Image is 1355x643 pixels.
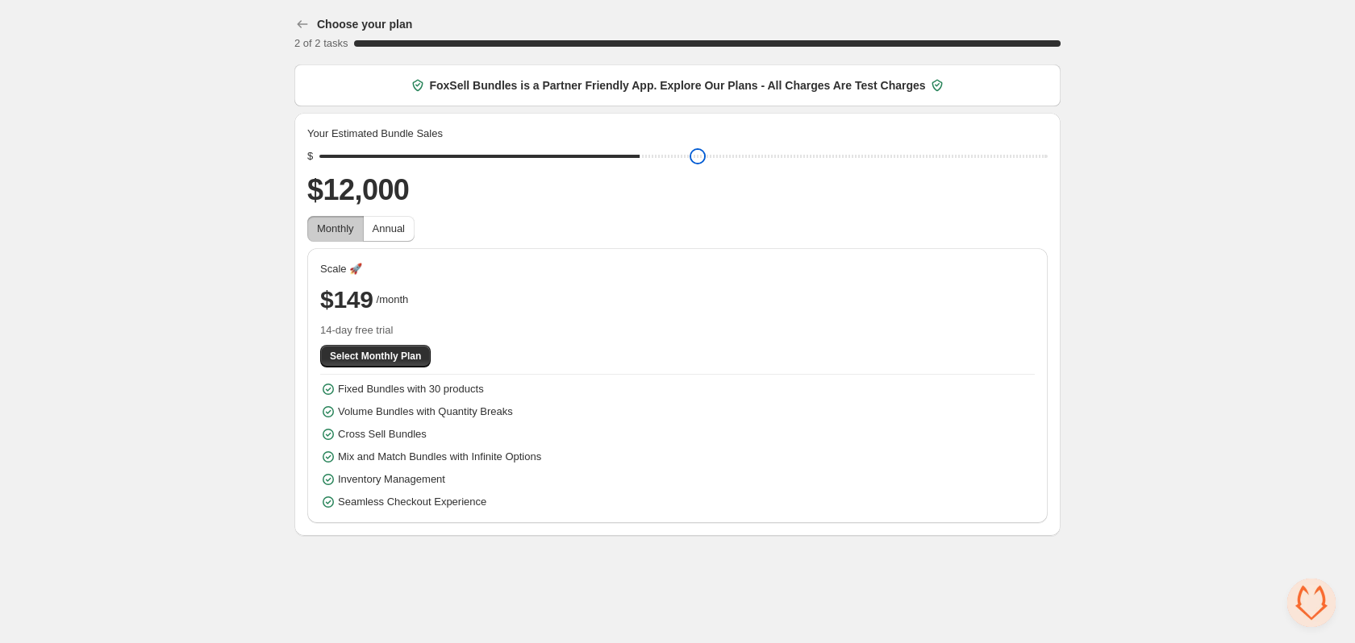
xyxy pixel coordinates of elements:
h3: Choose your plan [317,16,412,32]
button: Annual [363,216,415,242]
div: Open chat [1287,579,1336,627]
span: Scale 🚀 [320,261,362,277]
span: Seamless Checkout Experience [338,494,486,510]
span: Annual [373,222,405,234]
span: Select Monthly Plan [330,350,421,363]
span: $149 [320,284,373,316]
span: Cross Sell Bundles [338,426,427,442]
button: Monthly [307,216,364,242]
span: 14-day free trial [320,322,1035,338]
span: FoxSell Bundles is a Partner Friendly App. Explore Our Plans - All Charges Are Test Charges [429,77,925,93]
span: Fixed Bundles with 30 products [338,381,484,397]
span: Volume Bundles with Quantity Breaks [338,404,513,420]
span: Your Estimated Bundle Sales [307,126,443,142]
span: Mix and Match Bundles with Infinite Options [338,449,541,465]
span: Inventory Management [338,471,445,487]
span: Monthly [317,222,354,234]
div: $ [307,148,313,164]
span: /month [377,292,409,308]
button: Select Monthly Plan [320,345,431,367]
span: 2 of 2 tasks [294,37,348,49]
h2: $12,000 [307,171,1048,209]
